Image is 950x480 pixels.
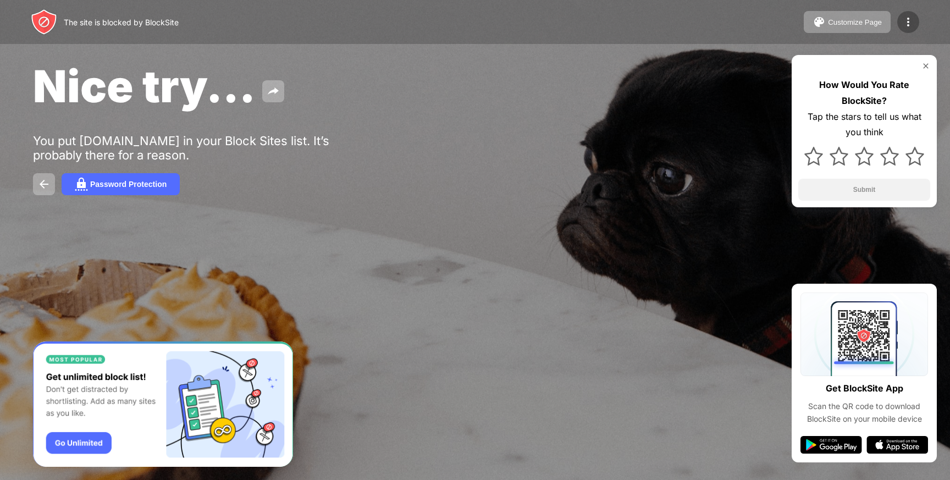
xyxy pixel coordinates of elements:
div: How Would You Rate BlockSite? [798,77,930,109]
div: The site is blocked by BlockSite [64,18,179,27]
div: Customize Page [828,18,882,26]
button: Password Protection [62,173,180,195]
div: You put [DOMAIN_NAME] in your Block Sites list. It’s probably there for a reason. [33,134,373,162]
img: password.svg [75,178,88,191]
img: qrcode.svg [800,293,928,376]
div: Tap the stars to tell us what you think [798,109,930,141]
img: pallet.svg [813,15,826,29]
img: app-store.svg [866,436,928,454]
img: menu-icon.svg [902,15,915,29]
img: star.svg [804,147,823,165]
img: header-logo.svg [31,9,57,35]
div: Get BlockSite App [826,380,903,396]
img: share.svg [267,85,280,98]
span: Nice try... [33,59,256,113]
iframe: Banner [33,341,293,467]
img: google-play.svg [800,436,862,454]
img: back.svg [37,178,51,191]
button: Customize Page [804,11,891,33]
img: star.svg [855,147,874,165]
img: rate-us-close.svg [921,62,930,70]
img: star.svg [905,147,924,165]
button: Submit [798,179,930,201]
div: Scan the QR code to download BlockSite on your mobile device [800,400,928,425]
img: star.svg [880,147,899,165]
img: star.svg [830,147,848,165]
div: Password Protection [90,180,167,189]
